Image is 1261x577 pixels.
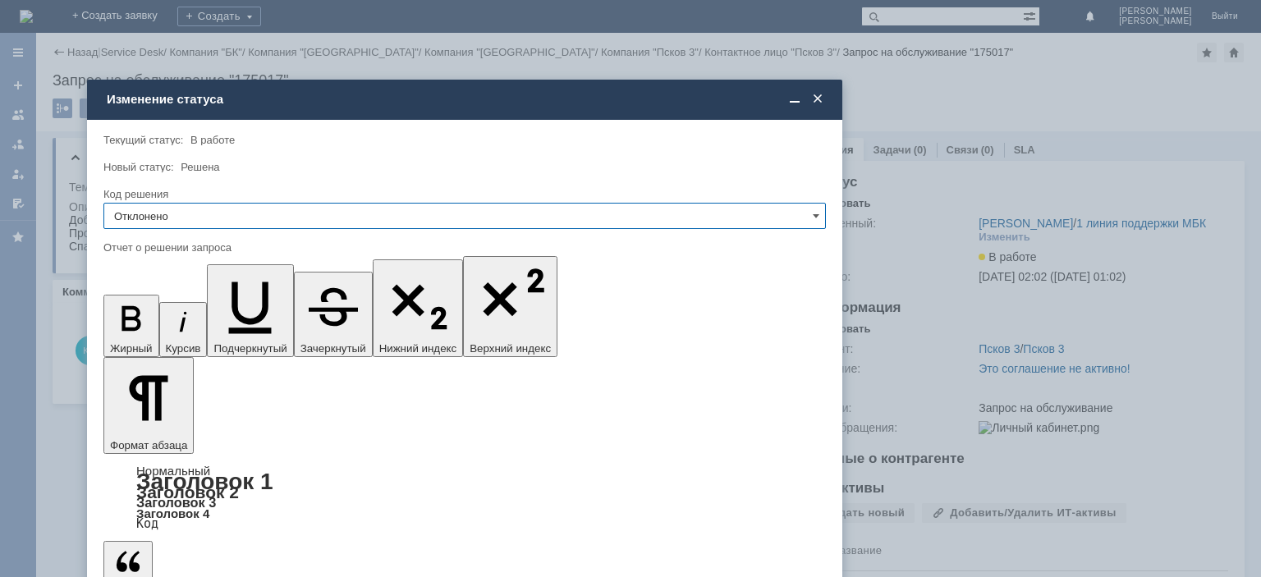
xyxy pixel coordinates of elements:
button: Зачеркнутый [294,272,373,357]
div: Отчет о решении запроса [103,242,823,253]
a: Заголовок 4 [136,506,209,520]
div: Изменение статуса [107,92,826,107]
label: Текущий статус: [103,134,183,146]
a: Заголовок 1 [136,469,273,494]
button: Формат абзаца [103,357,194,454]
span: Подчеркнутый [213,342,287,355]
button: Нижний индекс [373,259,464,357]
a: Заголовок 2 [136,483,239,501]
a: Заголовок 3 [136,495,216,510]
span: В работе [190,134,235,146]
span: Жирный [110,342,153,355]
span: Формат абзаца [110,439,187,451]
button: Курсив [159,302,208,357]
button: Жирный [103,295,159,357]
label: Новый статус: [103,161,174,173]
span: Решена [181,161,219,173]
a: Нормальный [136,464,210,478]
span: Курсив [166,342,201,355]
span: Закрыть [809,92,826,107]
button: Подчеркнутый [207,264,293,357]
span: Верхний индекс [470,342,551,355]
div: Формат абзаца [103,465,826,529]
a: Код [136,516,158,531]
span: Нижний индекс [379,342,457,355]
button: Верхний индекс [463,256,557,357]
span: Свернуть (Ctrl + M) [786,92,803,107]
div: Код решения [103,189,823,199]
span: Зачеркнутый [300,342,366,355]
